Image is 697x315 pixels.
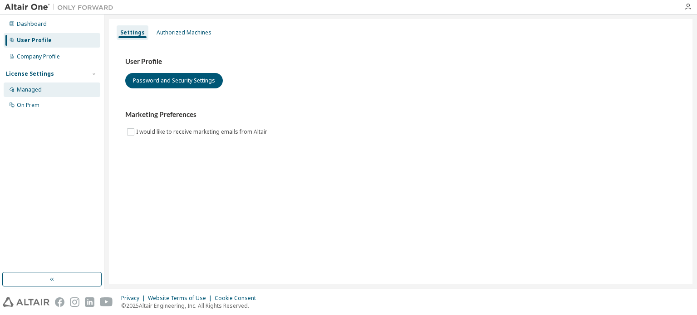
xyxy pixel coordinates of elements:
[125,73,223,88] button: Password and Security Settings
[17,37,52,44] div: User Profile
[120,29,145,36] div: Settings
[17,20,47,28] div: Dashboard
[121,302,261,310] p: © 2025 Altair Engineering, Inc. All Rights Reserved.
[125,110,676,119] h3: Marketing Preferences
[215,295,261,302] div: Cookie Consent
[17,53,60,60] div: Company Profile
[100,297,113,307] img: youtube.svg
[3,297,49,307] img: altair_logo.svg
[55,297,64,307] img: facebook.svg
[5,3,118,12] img: Altair One
[85,297,94,307] img: linkedin.svg
[6,70,54,78] div: License Settings
[17,86,42,93] div: Managed
[148,295,215,302] div: Website Terms of Use
[121,295,148,302] div: Privacy
[17,102,39,109] div: On Prem
[136,126,269,137] label: I would like to receive marketing emails from Altair
[70,297,79,307] img: instagram.svg
[157,29,211,36] div: Authorized Machines
[125,57,676,66] h3: User Profile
